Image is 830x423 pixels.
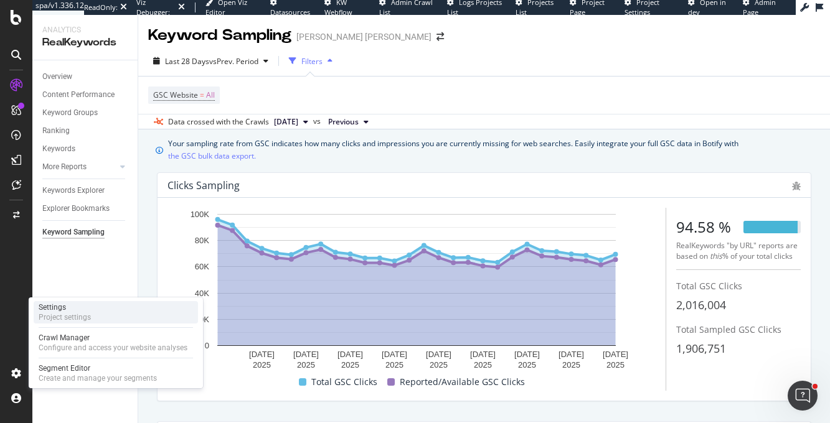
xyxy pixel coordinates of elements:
[676,216,731,238] div: 94.58 %
[168,138,808,162] div: Your sampling rate from GSC indicates how many clicks and impressions you are currently missing f...
[206,86,215,104] span: All
[168,116,269,128] div: Data crossed with the Crawls
[341,360,359,370] text: 2025
[311,374,377,389] span: Total GSC Clicks
[42,106,98,119] div: Keyword Groups
[253,360,271,370] text: 2025
[39,312,91,322] div: Project settings
[34,301,198,323] a: SettingsProject settings
[313,116,323,127] span: vs
[191,210,210,219] text: 100K
[382,350,407,359] text: [DATE]
[200,90,204,100] span: =
[42,88,129,101] a: Content Performance
[293,350,319,359] text: [DATE]
[284,51,337,71] button: Filters
[514,350,540,359] text: [DATE]
[42,88,115,101] div: Content Performance
[84,2,118,12] div: ReadOnly:
[165,56,209,67] span: Last 28 Days
[270,7,310,17] span: Datasources
[39,363,157,373] div: Segment Editor
[606,360,625,370] text: 2025
[42,184,129,197] a: Keywords Explorer
[148,25,291,46] div: Keyword Sampling
[518,360,536,370] text: 2025
[42,142,129,156] a: Keywords
[42,70,129,83] a: Overview
[42,25,128,35] div: Analytics
[792,182,801,190] div: bug
[34,332,198,354] a: Crawl ManagerConfigure and access your website analyses
[676,341,726,356] span: 1,906,751
[42,142,75,156] div: Keywords
[710,251,722,261] i: this
[34,362,198,384] a: Segment EditorCreate and manage your segments
[474,360,492,370] text: 2025
[676,323,781,335] span: Total Sampled GSC Clicks
[337,350,363,359] text: [DATE]
[249,350,275,359] text: [DATE]
[296,30,432,43] div: [PERSON_NAME] [PERSON_NAME]
[436,32,444,41] div: arrow-right-arrow-left
[195,289,209,298] text: 40K
[42,160,116,174] a: More Reports
[39,302,91,312] div: Settings
[676,280,742,292] span: Total GSC Clicks
[559,350,584,359] text: [DATE]
[297,360,315,370] text: 2025
[153,90,198,100] span: GSC Website
[470,350,496,359] text: [DATE]
[562,360,580,370] text: 2025
[430,360,448,370] text: 2025
[385,360,403,370] text: 2025
[42,184,105,197] div: Keywords Explorer
[426,350,451,359] text: [DATE]
[42,35,128,50] div: RealKeywords
[39,343,187,353] div: Configure and access your website analyses
[323,114,374,129] button: Previous
[42,160,87,174] div: More Reports
[148,51,273,71] button: Last 28 DaysvsPrev. Period
[156,138,813,162] div: info banner
[42,202,129,215] a: Explorer Bookmarks
[42,202,110,215] div: Explorer Bookmarks
[39,373,157,383] div: Create and manage your segments
[676,240,801,261] div: RealKeywords "by URL" reports are based on % of your total clicks
[39,333,187,343] div: Crawl Manager
[42,124,70,137] div: Ranking
[400,374,525,389] span: Reported/Available GSC Clicks
[168,149,256,162] a: the GSC bulk data export.
[42,124,129,137] a: Ranking
[195,263,209,272] text: 60K
[301,56,323,67] div: Filters
[167,179,240,192] div: Clicks Sampling
[274,116,298,128] span: 2025 Jul. 21st
[167,208,666,373] svg: A chart.
[209,56,258,67] span: vs Prev. Period
[42,226,105,239] div: Keyword Sampling
[195,236,209,246] text: 80K
[676,297,726,312] span: 2,016,004
[42,106,129,119] a: Keyword Groups
[205,341,209,350] text: 0
[788,381,818,411] iframe: Intercom live chat
[603,350,628,359] text: [DATE]
[269,114,313,129] button: [DATE]
[42,70,72,83] div: Overview
[42,226,129,239] a: Keyword Sampling
[328,116,359,128] span: Previous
